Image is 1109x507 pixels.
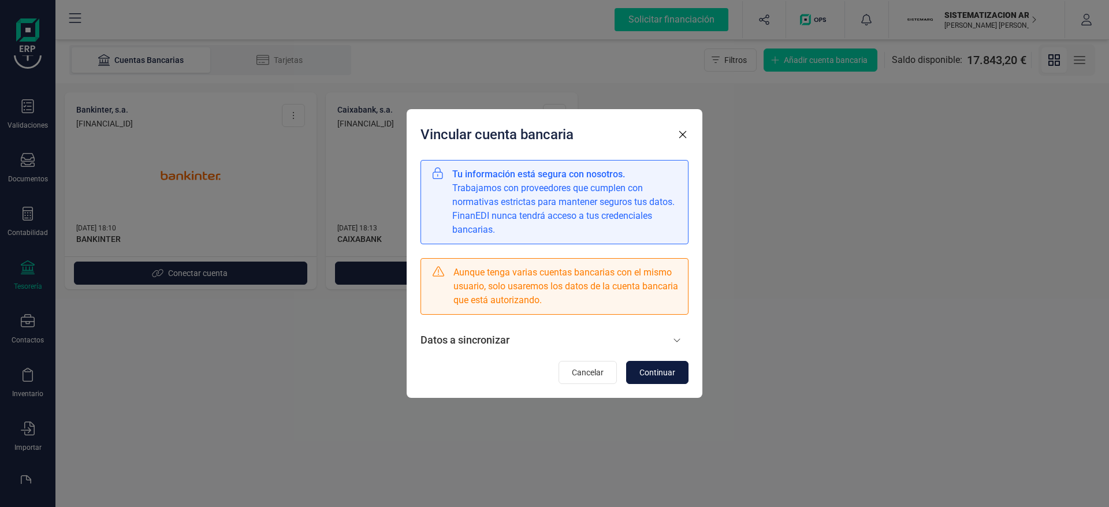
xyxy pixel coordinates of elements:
button: Continuar [626,361,689,384]
span: Cancelar [572,367,604,378]
p: Datos a sincronizar [420,332,509,348]
button: Cancelar [559,361,617,384]
span: Tu información está segura con nosotros. [452,167,679,181]
div: Aunque tenga varias cuentas bancarias con el mismo usuario, solo usaremos los datos de la cuenta ... [453,266,679,307]
p: Vincular cuenta bancaria [420,125,574,144]
span: Continuar [639,367,675,378]
div: Trabajamos con proveedores que cumplen con normativas estrictas para mantener seguros tus datos. ... [452,167,679,237]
